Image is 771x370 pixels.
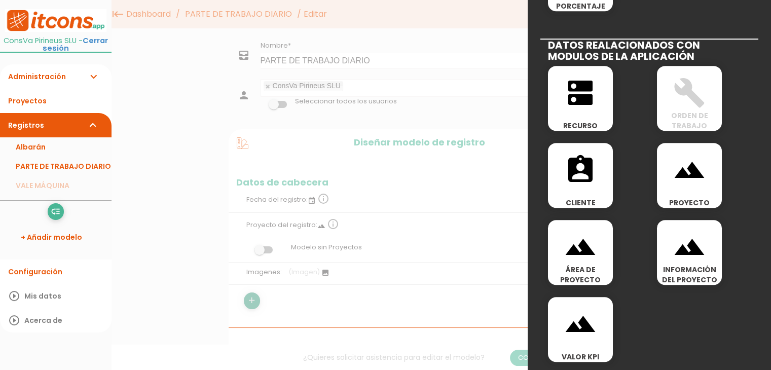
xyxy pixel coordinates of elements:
span: PROYECTO [657,198,722,208]
i: landscape [564,308,597,340]
span: RECURSO [548,121,613,131]
h2: DATOS REALACIONADOS CON MODULOS DE LA APLICACIÓN [540,39,758,62]
i: dns [564,77,597,109]
span: VALOR KPI [548,352,613,362]
i: landscape [673,154,706,186]
i: landscape [564,231,597,263]
span: CLIENTE [548,198,613,208]
span: ÁREA DE PROYECTO [548,265,613,285]
i: build [673,77,706,109]
span: PORCENTAJE [548,1,613,11]
i: landscape [673,231,706,263]
span: INFORMACIÓN DEL PROYECTO [657,265,722,285]
span: ORDEN DE TRABAJO [657,110,722,131]
i: assignment_ind [564,154,597,186]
